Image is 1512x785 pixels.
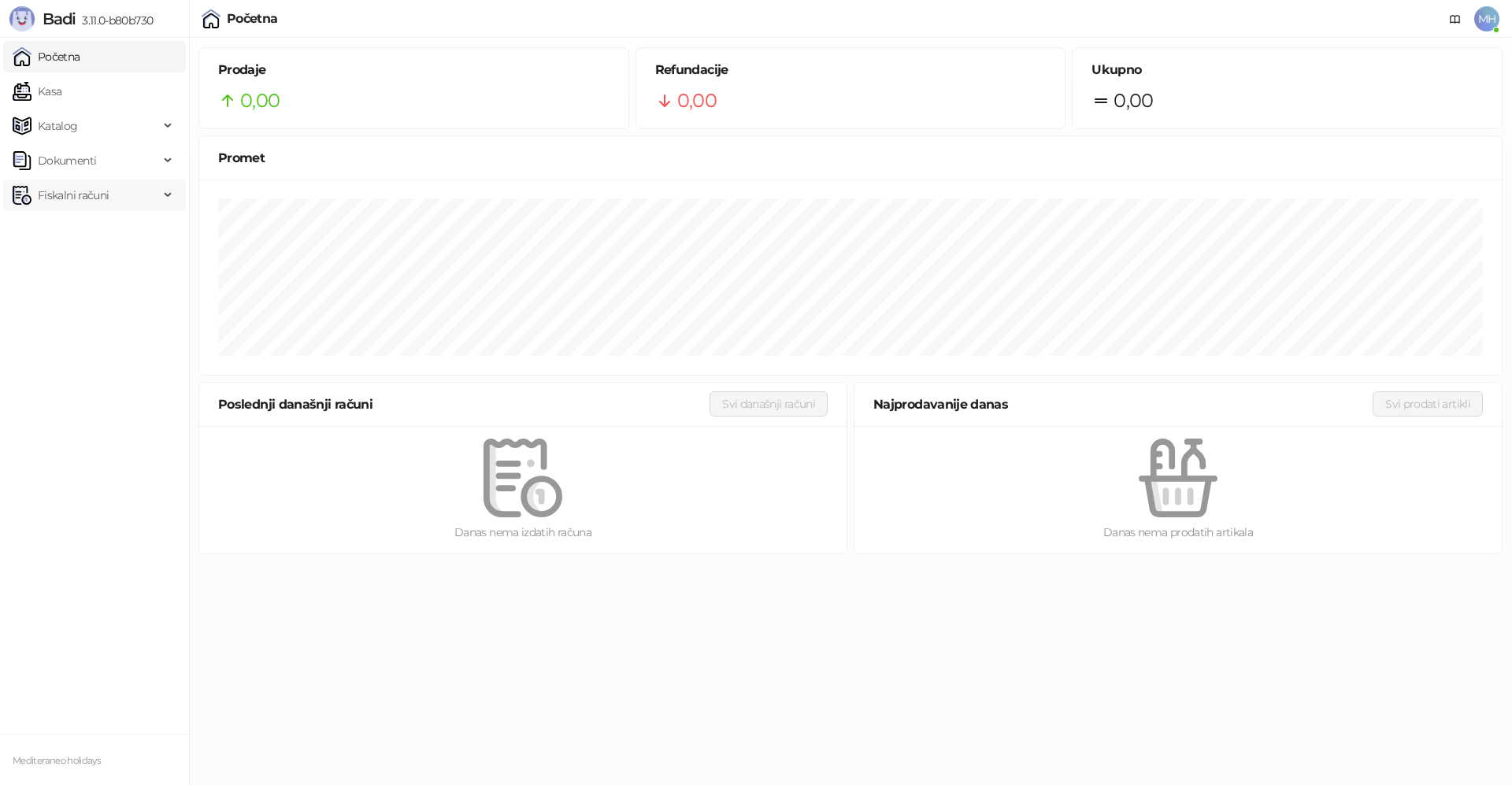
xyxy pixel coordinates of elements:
h5: Prodaje [218,61,610,80]
span: Badi [43,9,76,28]
img: Logo [9,6,35,31]
span: 0,00 [240,86,280,116]
a: Kasa [13,76,61,107]
div: Poslednji današnji računi [218,394,710,414]
button: Svi današnji računi [710,391,828,417]
div: Danas nema prodatih artikala [880,524,1477,541]
span: Katalog [38,110,78,142]
h5: Refundacije [655,61,1047,80]
span: 0,00 [1114,86,1153,116]
span: MH [1474,6,1499,31]
button: Svi prodati artikli [1373,391,1483,417]
div: Najprodavanije danas [873,394,1373,414]
span: 3.11.0-b80b730 [76,13,153,28]
span: Dokumenti [38,145,96,176]
div: Promet [218,148,1483,168]
small: Mediteraneo holidays [13,755,101,766]
span: Fiskalni računi [38,180,109,211]
h5: Ukupno [1091,61,1483,80]
div: Danas nema izdatih računa [224,524,821,541]
div: Početna [227,13,278,25]
a: Dokumentacija [1443,6,1468,31]
a: Početna [13,41,80,72]
span: 0,00 [677,86,717,116]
